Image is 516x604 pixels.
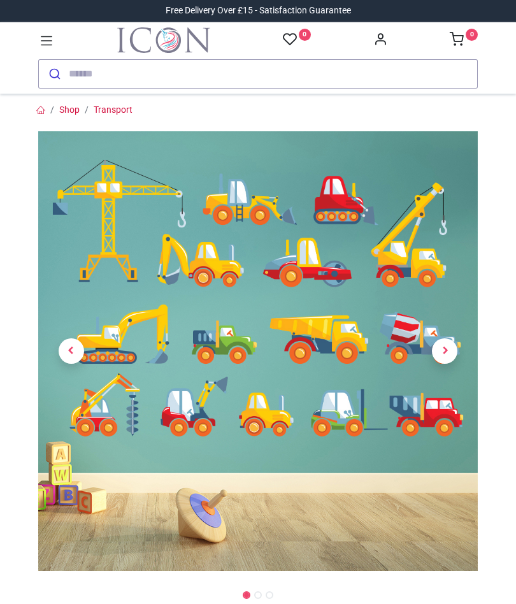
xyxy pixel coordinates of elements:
div: Free Delivery Over £15 - Satisfaction Guarantee [166,4,351,17]
img: Icon Wall Stickers [117,27,210,53]
img: Truck Digger JCB Kids Wall Sticker Set [38,131,478,571]
span: Previous [59,338,84,364]
sup: 0 [466,29,478,41]
span: Next [432,338,457,364]
button: Submit [39,60,69,88]
a: Account Info [373,36,387,46]
a: Next [412,198,478,505]
sup: 0 [299,29,311,41]
a: 0 [283,32,311,48]
a: Shop [59,104,80,115]
a: Logo of Icon Wall Stickers [117,27,210,53]
a: Transport [94,104,133,115]
a: Previous [38,198,104,505]
a: 0 [450,36,478,46]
